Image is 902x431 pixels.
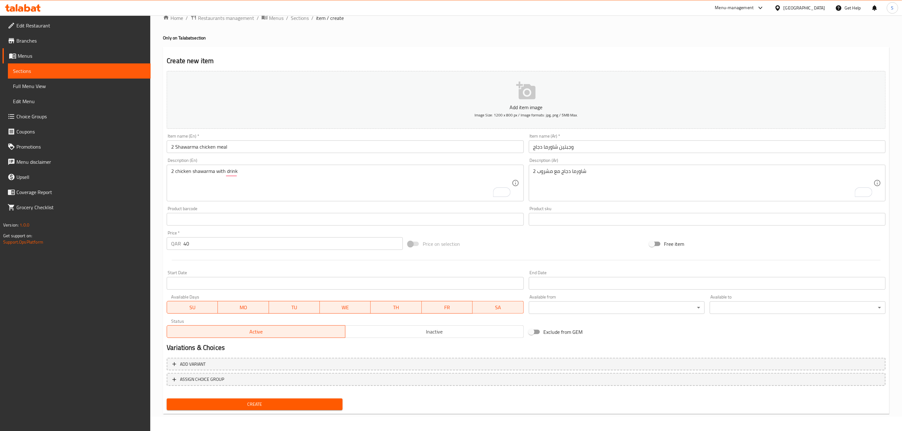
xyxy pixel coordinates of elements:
[167,373,886,386] button: ASSIGN CHOICE GROUP
[529,140,886,153] input: Enter name Ar
[190,14,254,22] a: Restaurants management
[3,169,151,185] a: Upsell
[8,63,151,79] a: Sections
[475,303,521,312] span: SA
[423,240,460,248] span: Price on selection
[16,143,146,151] span: Promotions
[3,33,151,48] a: Branches
[167,325,345,338] button: Active
[320,301,371,314] button: WE
[163,35,889,41] h4: Only on Talabat section
[316,14,344,22] span: item / create
[220,303,266,312] span: MO
[198,14,254,22] span: Restaurants management
[167,56,886,66] h2: Create new item
[167,301,218,314] button: SU
[269,301,320,314] button: TU
[322,303,368,312] span: WE
[20,221,29,229] span: 1.0.0
[163,14,889,22] nav: breadcrumb
[784,4,825,11] div: [GEOGRAPHIC_DATA]
[13,67,146,75] span: Sections
[311,14,314,22] li: /
[167,71,886,129] button: Add item imageImage Size: 1200 x 800 px / Image formats: jpg, png / 5MB Max.
[16,113,146,120] span: Choice Groups
[3,185,151,200] a: Coverage Report
[16,128,146,135] span: Coupons
[218,301,269,314] button: MO
[186,14,188,22] li: /
[3,48,151,63] a: Menus
[171,240,181,247] p: QAR
[16,22,146,29] span: Edit Restaurant
[167,140,523,153] input: Enter name En
[3,200,151,215] a: Grocery Checklist
[715,4,754,12] div: Menu-management
[533,168,874,198] textarea: To enrich screen reader interactions, please activate Accessibility in Grammarly extension settings
[371,301,421,314] button: TH
[3,232,32,240] span: Get support on:
[3,221,19,229] span: Version:
[664,240,684,248] span: Free item
[291,14,309,22] a: Sections
[3,124,151,139] a: Coupons
[272,303,317,312] span: TU
[3,18,151,33] a: Edit Restaurant
[172,400,338,408] span: Create
[170,327,343,336] span: Active
[16,37,146,44] span: Branches
[529,301,705,314] div: ​
[3,139,151,154] a: Promotions
[8,79,151,94] a: Full Menu View
[529,213,886,226] input: Please enter product sku
[16,188,146,196] span: Coverage Report
[422,301,473,314] button: FR
[710,301,886,314] div: ​
[167,358,886,371] button: Add variant
[3,238,43,246] a: Support.OpsPlatform
[183,237,403,250] input: Please enter price
[16,158,146,166] span: Menu disclaimer
[473,301,523,314] button: SA
[16,204,146,211] span: Grocery Checklist
[544,328,583,336] span: Exclude from GEM
[167,399,343,410] button: Create
[167,213,523,226] input: Please enter product barcode
[8,94,151,109] a: Edit Menu
[3,154,151,169] a: Menu disclaimer
[424,303,470,312] span: FR
[171,168,511,198] textarea: To enrich screen reader interactions, please activate Accessibility in Grammarly extension settings
[163,14,183,22] a: Home
[13,97,146,105] span: Edit Menu
[170,303,215,312] span: SU
[348,327,521,336] span: Inactive
[16,173,146,181] span: Upsell
[475,111,578,119] span: Image Size: 1200 x 800 px / Image formats: jpg, png / 5MB Max.
[3,109,151,124] a: Choice Groups
[257,14,259,22] li: /
[176,103,876,111] p: Add item image
[269,14,284,22] span: Menus
[373,303,419,312] span: TH
[261,14,284,22] a: Menus
[13,82,146,90] span: Full Menu View
[345,325,524,338] button: Inactive
[180,375,224,383] span: ASSIGN CHOICE GROUP
[18,52,146,60] span: Menus
[180,360,206,368] span: Add variant
[286,14,288,22] li: /
[167,343,886,352] h2: Variations & Choices
[891,4,894,11] span: S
